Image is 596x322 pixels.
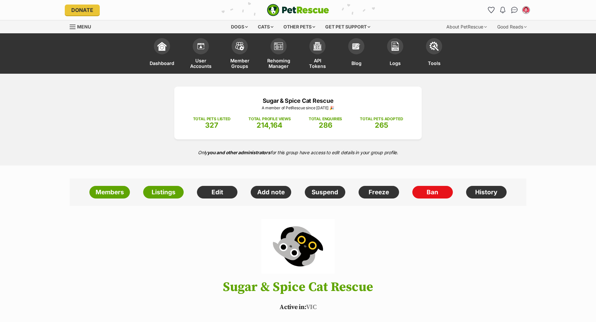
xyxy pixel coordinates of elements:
img: Cleyton profile pic [523,7,529,13]
span: Logs [390,58,401,69]
img: team-members-icon-5396bd8760b3fe7c0b43da4ab00e1e3bb1a5d9ba89233759b79545d2d3fc5d0d.svg [235,42,244,50]
p: TOTAL PETS LISTED [193,116,231,122]
a: Donate [65,5,100,16]
button: Notifications [498,5,508,15]
a: PetRescue [267,4,329,16]
span: User Accounts [189,58,212,69]
div: Good Reads [493,20,531,33]
a: Conversations [509,5,520,15]
img: notifications-46538b983faf8c2785f20acdc204bb7945ddae34d4c08c2a6579f10ce5e182be.svg [500,7,505,13]
p: A member of PetRescue since [DATE] 🎉 [184,105,412,111]
span: Member Groups [228,58,251,69]
img: chat-41dd97257d64d25036548639549fe6c8038ab92f7586957e7f3b1b290dea8141.svg [511,7,518,13]
img: api-icon-849e3a9e6f871e3acf1f60245d25b4cd0aad652aa5f5372336901a6a67317bd8.svg [313,42,322,51]
span: Rehoming Manager [267,58,290,69]
p: TOTAL PROFILE VIEWS [248,116,291,122]
span: 265 [375,121,388,129]
span: Menu [77,24,91,29]
a: Suspend [305,186,345,199]
img: Sugar & Spice Cat Rescue [261,219,335,274]
p: TOTAL PETS ADOPTED [360,116,403,122]
a: Menu [70,20,96,32]
a: Freeze [359,186,399,199]
span: 214,164 [257,121,282,129]
a: Rehoming Manager [259,35,298,74]
a: Logs [376,35,415,74]
a: API Tokens [298,35,337,74]
img: members-icon-d6bcda0bfb97e5ba05b48644448dc2971f67d37433e5abca221da40c41542bd5.svg [196,42,205,51]
a: Tools [415,35,453,74]
span: Dashboard [150,58,174,69]
img: group-profile-icon-3fa3cf56718a62981997c0bc7e787c4b2cf8bcc04b72c1350f741eb67cf2f40e.svg [274,42,283,50]
a: Member Groups [220,35,259,74]
span: Blog [351,58,361,69]
span: Active in: [280,303,306,311]
img: blogs-icon-e71fceff818bbaa76155c998696f2ea9b8fc06abc828b24f45ee82a475c2fd99.svg [352,42,361,51]
a: History [466,186,507,199]
div: Cats [253,20,278,33]
img: tools-icon-677f8b7d46040df57c17cb185196fc8e01b2b03676c49af7ba82c462532e62ee.svg [430,42,439,51]
a: Blog [337,35,376,74]
strong: you and other administrators [207,150,270,155]
button: My account [521,5,531,15]
div: Get pet support [321,20,375,33]
a: Members [89,186,130,199]
h1: Sugar & Spice Cat Rescue [60,280,536,294]
div: Dogs [226,20,252,33]
img: dashboard-icon-eb2f2d2d3e046f16d808141f083e7271f6b2e854fb5c12c21221c1fb7104beca.svg [157,42,166,51]
a: Dashboard [143,35,181,74]
div: About PetRescue [442,20,491,33]
p: Sugar & Spice Cat Rescue [184,96,412,105]
span: Tools [428,58,441,69]
span: API Tokens [306,58,329,69]
img: logs-icon-5bf4c29380941ae54b88474b1138927238aebebbc450bc62c8517511492d5a22.svg [391,42,400,51]
a: Listings [143,186,184,199]
a: Favourites [486,5,496,15]
div: Other pets [279,20,320,33]
p: VIC [60,303,536,312]
span: 286 [319,121,332,129]
ul: Account quick links [486,5,531,15]
p: TOTAL ENQUIRIES [309,116,342,122]
a: Ban [412,186,453,199]
img: logo-e224e6f780fb5917bec1dbf3a21bbac754714ae5b6737aabdf751b685950b380.svg [267,4,329,16]
a: Add note [251,186,291,199]
a: Edit [197,186,237,199]
span: 327 [205,121,218,129]
a: User Accounts [181,35,220,74]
